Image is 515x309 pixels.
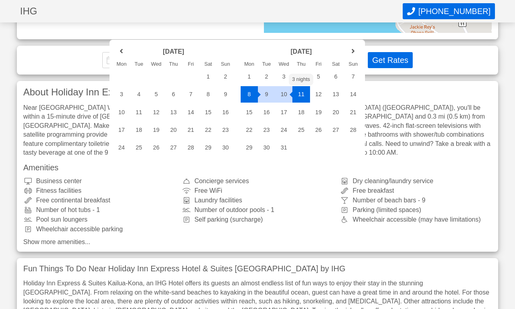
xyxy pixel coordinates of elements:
span: [PHONE_NUMBER] [418,7,491,16]
div: 16 [258,104,275,120]
div: 31 [275,139,292,156]
div: Mon [113,62,130,67]
div: 28 [182,139,199,156]
div: Tue [130,62,148,67]
div: 5 [148,86,165,102]
div: 20 [165,122,182,138]
div: 10 [113,104,130,120]
div: 29 [241,139,258,156]
div: Sun [217,62,234,67]
div: 27 [327,122,345,138]
div: 5 [310,69,327,85]
a: Show more amenities... [23,239,492,245]
div: 10 [275,86,292,102]
div: 1 [199,69,217,85]
div: Parking (limited spaces) [340,207,492,213]
div: Number of hot tubs - 1 [23,207,175,213]
div: 2 [258,69,275,85]
div: Wed [148,62,165,67]
div: Wheelchair accessible parking [23,226,175,232]
div: 20 [327,104,345,120]
div: 17 [275,104,292,120]
div: 27 [165,139,182,156]
div: Free WiFi [182,188,334,194]
div: 28 [345,122,362,138]
div: Mon [241,62,258,67]
div: 26 [310,122,327,138]
div: Laundry facilities [182,197,334,204]
div: 24 [113,139,130,156]
div: 3 [275,69,292,85]
div: 23 [217,122,234,138]
div: 8 [241,86,258,102]
div: 19 [148,122,165,138]
div: 6 [165,86,182,102]
div: 4 [130,86,148,102]
input: Choose Dates [102,52,227,68]
a: next month [347,45,359,57]
div: 30 [258,139,275,156]
div: 17 [113,122,130,138]
div: Concierge services [182,178,334,184]
div: Fri [182,62,199,67]
div: 18 [292,104,310,120]
a: previous month [116,45,128,57]
h3: Fun Things To Do Near Holiday Inn Express Hotel & Suites [GEOGRAPHIC_DATA] by IHG [23,265,492,273]
div: 15 [241,104,258,120]
div: 26 [148,139,165,156]
h3: About Holiday Inn Express Hotel & Suites Kailua-Kona by IHG [23,87,492,97]
div: Sat [199,62,217,67]
button: Get Rates [368,52,413,68]
div: Self parking (surcharge) [182,216,334,223]
div: 22 [241,122,258,138]
div: Pool sun loungers [23,216,175,223]
div: 23 [258,122,275,138]
div: Thu [165,62,182,67]
button: Call [403,3,495,19]
div: 15 [199,104,217,120]
div: 7 [345,69,362,85]
div: 11 [130,104,148,120]
div: 18 [130,122,148,138]
div: 14 [182,104,199,120]
div: Dry cleaning/laundry service [340,178,492,184]
div: 2 [217,69,234,85]
div: 9 [258,86,275,102]
div: Free breakfast [340,188,492,194]
div: Business center [23,178,175,184]
header: [DATE] [130,45,217,58]
div: Sat [327,62,345,67]
div: Fri [310,62,327,67]
div: 8 [199,86,217,102]
div: 16 [217,104,234,120]
div: 6 [327,69,345,85]
div: Thu [292,62,310,67]
div: Sun [345,62,362,67]
h1: IHG [20,6,403,16]
div: 25 [292,122,310,138]
div: Number of beach bars - 9 [340,197,492,204]
div: 4 [292,69,310,85]
div: 22 [199,122,217,138]
div: 7 [182,86,199,102]
div: 3 [113,86,130,102]
header: [DATE] [258,45,345,58]
div: 24 [275,122,292,138]
div: 30 [217,139,234,156]
div: Fitness facilities [23,188,175,194]
div: Near [GEOGRAPHIC_DATA] With a stay at [GEOGRAPHIC_DATA] [GEOGRAPHIC_DATA] by IHG in [GEOGRAPHIC_D... [23,103,492,157]
div: Free continental breakfast [23,197,175,204]
div: Tue [258,62,275,67]
div: 19 [310,104,327,120]
div: 11 [292,86,310,102]
div: 29 [199,139,217,156]
div: Number of outdoor pools - 1 [182,207,334,213]
div: 21 [182,122,199,138]
div: 14 [345,86,362,102]
div: 12 [310,86,327,102]
div: Wed [275,62,292,67]
div: 13 [165,104,182,120]
div: 12 [148,104,165,120]
div: 13 [327,86,345,102]
div: 1 [241,69,258,85]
